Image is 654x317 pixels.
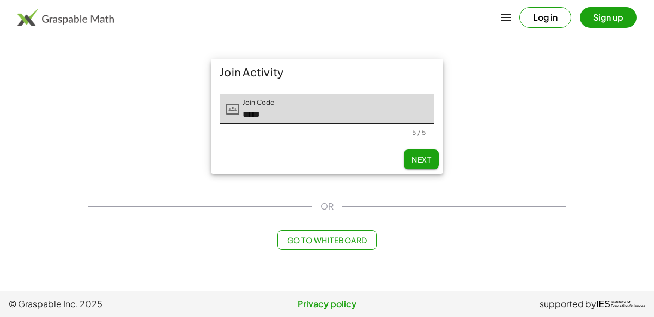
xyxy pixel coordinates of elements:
[411,154,431,164] span: Next
[211,59,443,85] div: Join Activity
[540,297,596,310] span: supported by
[404,149,439,169] button: Next
[596,299,610,309] span: IES
[596,297,645,310] a: IESInstitute ofEducation Sciences
[320,200,334,213] span: OR
[287,235,367,245] span: Go to Whiteboard
[412,128,426,136] div: 5 / 5
[277,230,376,250] button: Go to Whiteboard
[9,297,221,310] span: © Graspable Inc, 2025
[519,7,571,28] button: Log in
[580,7,637,28] button: Sign up
[221,297,433,310] a: Privacy policy
[611,301,645,308] span: Institute of Education Sciences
